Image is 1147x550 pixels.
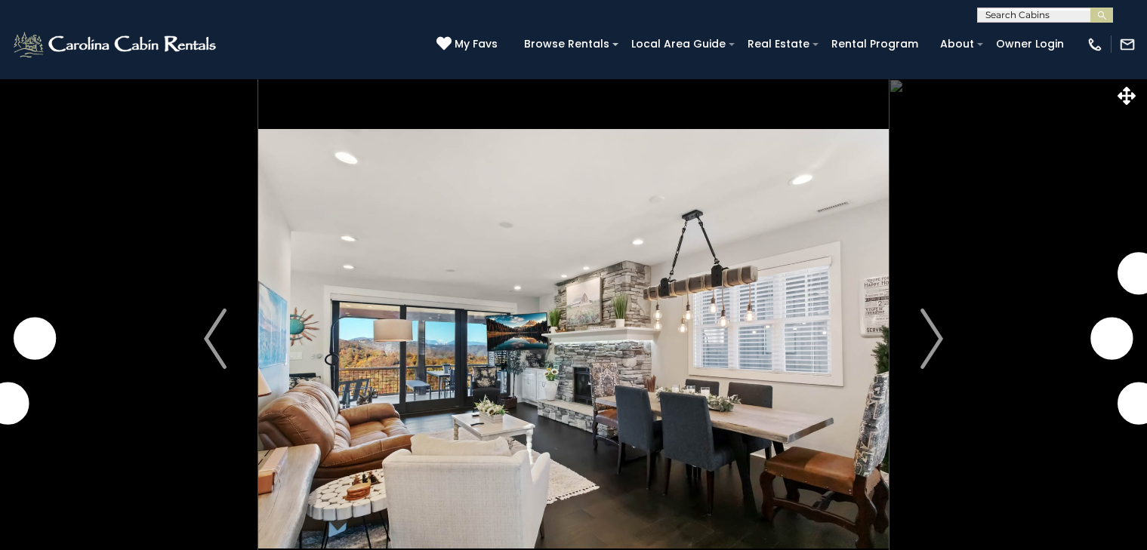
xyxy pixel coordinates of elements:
[204,309,227,369] img: arrow
[436,36,501,53] a: My Favs
[824,32,926,56] a: Rental Program
[1119,36,1136,53] img: mail-regular-white.png
[933,32,982,56] a: About
[516,32,617,56] a: Browse Rentals
[455,36,498,52] span: My Favs
[740,32,817,56] a: Real Estate
[1087,36,1103,53] img: phone-regular-white.png
[988,32,1071,56] a: Owner Login
[920,309,943,369] img: arrow
[624,32,733,56] a: Local Area Guide
[11,29,220,60] img: White-1-2.png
